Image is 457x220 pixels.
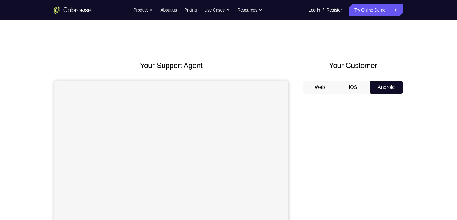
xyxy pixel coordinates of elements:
button: Resources [238,4,263,16]
a: Try Online Demo [349,4,403,16]
a: Go to the home page [54,6,92,14]
span: / [323,6,324,14]
h2: Your Customer [303,60,403,71]
a: Register [327,4,342,16]
button: Product [134,4,153,16]
h2: Your Support Agent [54,60,288,71]
a: Pricing [184,4,197,16]
button: Web [303,81,337,94]
button: Android [370,81,403,94]
a: About us [160,4,177,16]
a: Log In [309,4,320,16]
button: iOS [337,81,370,94]
button: Use Cases [204,4,230,16]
